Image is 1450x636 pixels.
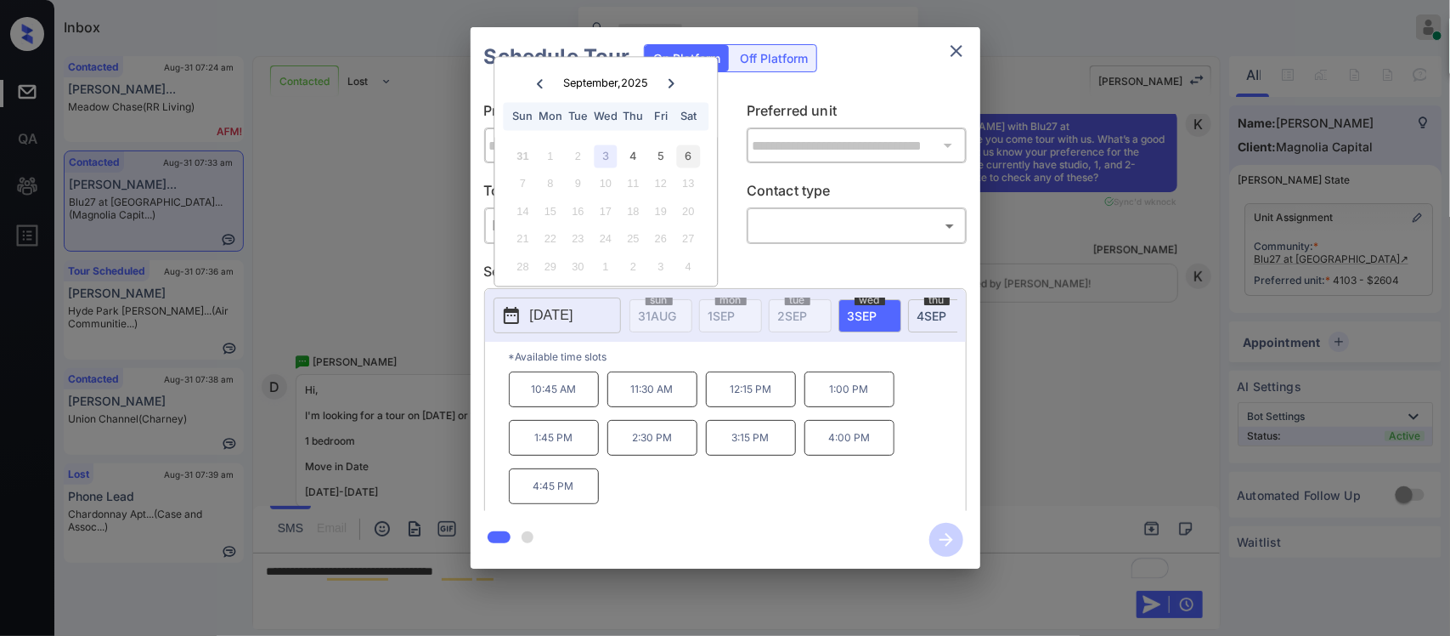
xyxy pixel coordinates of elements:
div: Not available Monday, September 1st, 2025 [539,145,561,168]
div: Not available Friday, September 19th, 2025 [649,200,672,223]
button: btn-next [919,518,973,562]
div: Choose Thursday, September 4th, 2025 [622,145,645,168]
div: Not available Monday, September 22nd, 2025 [539,228,561,251]
div: Not available Friday, September 12th, 2025 [649,173,672,196]
div: Not available Tuesday, September 2nd, 2025 [567,145,590,168]
span: 3 SEP [848,309,877,323]
div: Not available Saturday, September 27th, 2025 [677,228,700,251]
div: Not available Friday, September 26th, 2025 [649,228,672,251]
p: 12:15 PM [706,372,796,407]
div: Not available Saturday, October 4th, 2025 [677,255,700,278]
div: Not available Monday, September 15th, 2025 [539,200,561,223]
div: Not available Sunday, September 21st, 2025 [511,228,534,251]
p: 2:30 PM [607,420,697,456]
div: Choose Friday, September 5th, 2025 [649,145,672,168]
div: Not available Wednesday, September 10th, 2025 [594,173,617,196]
p: 3:15 PM [706,420,796,456]
span: thu [924,295,950,305]
div: month 2025-09 [499,143,711,281]
div: Tue [567,105,590,128]
p: 11:30 AM [607,372,697,407]
p: [DATE] [530,305,573,326]
p: 1:45 PM [509,420,599,456]
div: date-select [838,299,901,332]
div: Not available Tuesday, September 9th, 2025 [567,173,590,196]
div: Not available Sunday, September 28th, 2025 [511,255,534,278]
button: [DATE] [494,298,621,333]
p: Tour type [484,180,704,207]
div: Choose Saturday, September 6th, 2025 [677,145,700,168]
div: Not available Tuesday, September 16th, 2025 [567,200,590,223]
div: Choose Wednesday, September 3rd, 2025 [594,145,617,168]
p: Preferred community [484,100,704,128]
div: Not available Sunday, August 31st, 2025 [511,145,534,168]
div: Not available Friday, October 3rd, 2025 [649,255,672,278]
div: Not available Saturday, September 13th, 2025 [677,173,700,196]
p: 1:00 PM [804,372,894,407]
div: Not available Wednesday, October 1st, 2025 [594,255,617,278]
p: Select slot [484,261,967,288]
div: Wed [594,105,617,128]
div: Not available Thursday, October 2nd, 2025 [622,255,645,278]
h2: Schedule Tour [471,27,644,87]
span: 4 SEP [917,309,947,323]
div: Sun [511,105,534,128]
div: Off Platform [731,45,816,71]
div: Not available Saturday, September 20th, 2025 [677,200,700,223]
div: Not available Monday, September 8th, 2025 [539,173,561,196]
div: Not available Wednesday, September 17th, 2025 [594,200,617,223]
p: *Available time slots [509,342,966,372]
div: Not available Monday, September 29th, 2025 [539,255,561,278]
div: Sat [677,105,700,128]
span: wed [855,295,885,305]
p: 4:00 PM [804,420,894,456]
p: Contact type [747,180,967,207]
p: 4:45 PM [509,468,599,504]
div: Not available Tuesday, September 23rd, 2025 [567,228,590,251]
div: Not available Thursday, September 18th, 2025 [622,200,645,223]
div: Thu [622,105,645,128]
div: date-select [908,299,971,332]
div: Not available Thursday, September 25th, 2025 [622,228,645,251]
div: Fri [649,105,672,128]
p: Preferred unit [747,100,967,128]
button: close [939,34,973,68]
div: In Person [488,212,700,240]
div: Mon [539,105,561,128]
div: Not available Thursday, September 11th, 2025 [622,173,645,196]
div: Not available Sunday, September 7th, 2025 [511,173,534,196]
div: On Platform [645,45,729,71]
div: September , 2025 [563,77,648,90]
p: 10:45 AM [509,372,599,407]
div: Not available Sunday, September 14th, 2025 [511,200,534,223]
div: Not available Wednesday, September 24th, 2025 [594,228,617,251]
div: Not available Tuesday, September 30th, 2025 [567,255,590,278]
